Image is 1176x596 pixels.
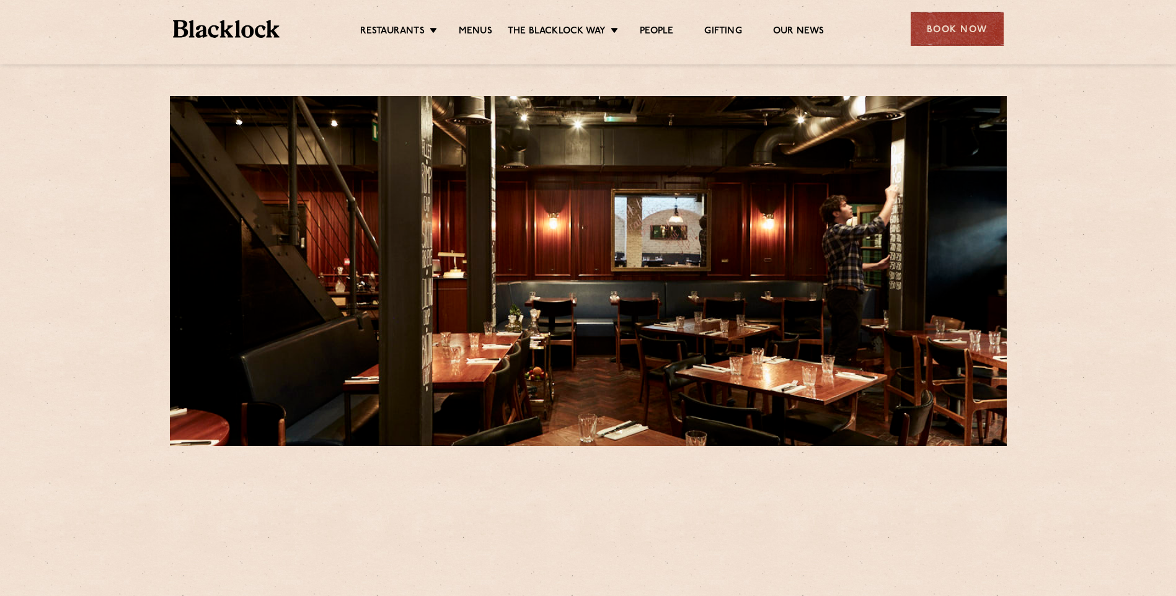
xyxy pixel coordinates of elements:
[911,12,1004,46] div: Book Now
[640,25,673,39] a: People
[773,25,825,39] a: Our News
[360,25,425,39] a: Restaurants
[173,20,280,38] img: BL_Textured_Logo-footer-cropped.svg
[459,25,492,39] a: Menus
[704,25,741,39] a: Gifting
[508,25,606,39] a: The Blacklock Way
